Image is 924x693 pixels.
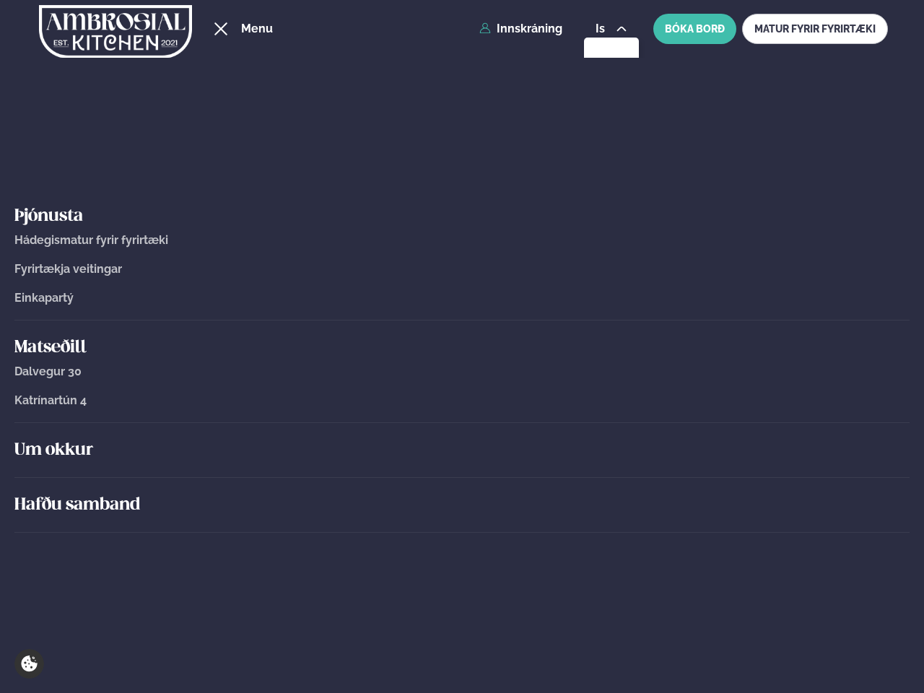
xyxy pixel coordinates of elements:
a: Cookie settings [14,649,44,679]
a: MATUR FYRIR FYRIRTÆKI [742,14,888,44]
button: is [584,23,638,35]
button: hamburger [212,20,230,38]
span: is [596,23,609,35]
img: logo [39,2,192,61]
span: Dalvegur 30 [14,365,82,378]
span: Hádegismatur fyrir fyrirtæki [14,233,168,247]
span: Fyrirtækja veitingar [14,262,122,276]
a: Hádegismatur fyrir fyrirtæki [14,234,910,247]
span: Katrínartún 4 [14,393,87,407]
a: Dalvegur 30 [14,365,910,378]
a: Einkapartý [14,292,910,305]
a: Fyrirtækja veitingar [14,263,910,276]
a: Katrínartún 4 [14,394,910,407]
a: Matseðill [14,336,910,359]
button: BÓKA BORÐ [653,14,736,44]
a: Hafðu samband [14,494,910,517]
a: Innskráning [479,22,562,35]
span: Einkapartý [14,291,74,305]
a: Um okkur [14,439,910,462]
a: Þjónusta [14,205,910,228]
